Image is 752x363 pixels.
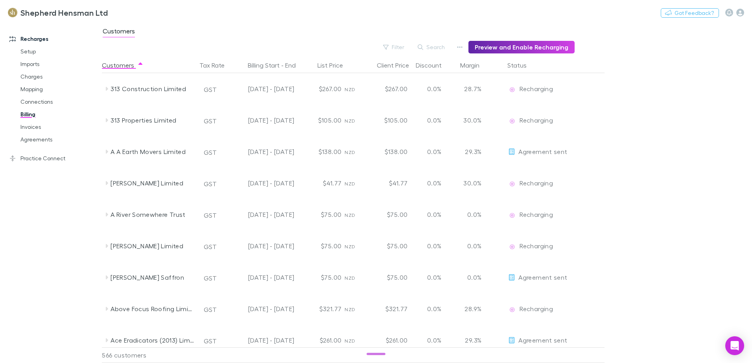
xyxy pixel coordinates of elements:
[363,136,411,167] div: $138.00
[111,73,194,104] div: 313 Construction Limited
[518,148,567,155] span: Agreement sent
[102,293,608,324] div: Above Focus Roofing LimitedGST[DATE] - [DATE]$321.77NZD$321.770.0%28.9%EditRechargingRecharging
[102,262,608,293] div: [PERSON_NAME] SaffronGST[DATE] - [DATE]$75.00NZD$75.000.0%0.0%EditAgreement sent
[345,86,355,92] span: NZD
[411,167,458,199] div: 0.0%
[508,117,516,125] img: Recharging
[345,149,355,155] span: NZD
[345,306,355,312] span: NZD
[102,73,608,104] div: 313 Construction LimitedGST[DATE] - [DATE]$267.00NZD$267.000.0%28.7%EditRechargingRecharging
[230,136,294,167] div: [DATE] - [DATE]
[363,324,411,356] div: $261.00
[111,136,194,167] div: A A Earth Movers Limited
[230,293,294,324] div: [DATE] - [DATE]
[102,57,144,73] button: Customers
[111,167,194,199] div: [PERSON_NAME] Limited
[297,262,345,293] div: $75.00
[200,240,220,253] button: GST
[2,152,106,165] a: Practice Connect
[461,147,481,156] p: 29.3%
[468,41,575,53] button: Preview and Enable Recharging
[200,115,220,127] button: GST
[102,167,608,199] div: [PERSON_NAME] LimitedGST[DATE] - [DATE]$41.77NZD$41.770.0%30.0%EditRechargingRecharging
[461,84,481,93] p: 28.7%
[111,293,194,324] div: Above Focus Roofing Limited
[111,230,194,262] div: [PERSON_NAME] Limited
[297,199,345,230] div: $75.00
[345,212,355,218] span: NZD
[411,230,458,262] div: 0.0%
[8,8,17,17] img: Shepherd Hensman Ltd's Logo
[661,8,719,18] button: Got Feedback?
[200,83,220,96] button: GST
[13,108,106,121] a: Billing
[111,324,194,356] div: Ace Eradicators (2013) Limited
[520,211,553,218] span: Recharging
[460,57,489,73] button: Margin
[507,57,536,73] button: Status
[416,57,451,73] button: Discount
[411,136,458,167] div: 0.0%
[13,83,106,95] a: Mapping
[297,230,345,262] div: $75.00
[411,262,458,293] div: 0.0%
[102,136,608,167] div: A A Earth Movers LimitedGST[DATE] - [DATE]$138.00NZD$138.000.0%29.3%EditAgreement sent
[200,178,220,190] button: GST
[199,57,234,73] button: Tax Rate
[230,167,294,199] div: [DATE] - [DATE]
[345,244,355,249] span: NZD
[102,199,608,230] div: A River Somewhere TrustGST[DATE] - [DATE]$75.00NZD$75.000.0%0.0%EditRechargingRecharging
[411,104,458,136] div: 0.0%
[200,335,220,347] button: GST
[411,293,458,324] div: 0.0%
[230,324,294,356] div: [DATE] - [DATE]
[230,73,294,104] div: [DATE] - [DATE]
[248,57,305,73] button: Billing Start - End
[297,324,345,356] div: $261.00
[411,199,458,230] div: 0.0%
[345,275,355,281] span: NZD
[520,85,553,92] span: Recharging
[345,181,355,187] span: NZD
[520,305,553,312] span: Recharging
[508,243,516,251] img: Recharging
[102,347,196,363] div: 566 customers
[111,199,194,230] div: A River Somewhere Trust
[3,3,112,22] a: Shepherd Hensman Ltd
[461,115,481,125] p: 30.0%
[461,273,481,282] p: 0.0%
[20,8,108,17] h3: Shepherd Hensman Ltd
[508,306,516,313] img: Recharging
[317,57,352,73] button: List Price
[102,104,608,136] div: 313 Properties LimitedGST[DATE] - [DATE]$105.00NZD$105.000.0%30.0%EditRechargingRecharging
[363,199,411,230] div: $75.00
[13,45,106,58] a: Setup
[200,272,220,284] button: GST
[508,211,516,219] img: Recharging
[13,133,106,146] a: Agreements
[520,179,553,187] span: Recharging
[200,303,220,316] button: GST
[297,136,345,167] div: $138.00
[414,42,450,52] button: Search
[297,293,345,324] div: $321.77
[102,324,608,356] div: Ace Eradicators (2013) LimitedGST[DATE] - [DATE]$261.00NZD$261.000.0%29.3%EditAgreement sent
[345,338,355,344] span: NZD
[508,86,516,93] img: Recharging
[461,241,481,251] p: 0.0%
[230,199,294,230] div: [DATE] - [DATE]
[297,167,345,199] div: $41.77
[13,121,106,133] a: Invoices
[13,95,106,108] a: Connections
[377,57,418,73] button: Client Price
[411,324,458,356] div: 0.0%
[518,336,567,344] span: Agreement sent
[230,104,294,136] div: [DATE] - [DATE]
[461,335,481,345] p: 29.3%
[379,42,409,52] button: Filter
